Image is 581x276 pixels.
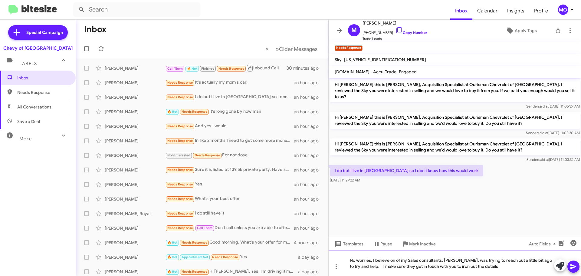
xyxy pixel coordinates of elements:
div: And yes I would [165,123,294,130]
span: Mark Inactive [409,238,436,249]
div: Sure it is listed at 139,5k private party. Have serious interest. 601 miles. 2025 Cayenne Coupe GTs [165,166,294,173]
div: a day ago [298,269,323,275]
div: 4 hours ago [294,240,323,246]
div: an hour ago [294,196,323,202]
span: [DATE] 11:27:22 AM [330,178,360,182]
div: Yes [165,254,298,261]
div: I do but I live in [GEOGRAPHIC_DATA] so I don't know how this would work [165,94,294,101]
span: Needs Response [167,197,193,201]
span: Needs Response [167,226,193,230]
span: Auto Fields [529,238,558,249]
span: 🔥 Hot [167,110,178,114]
span: said at [538,131,548,135]
span: [PHONE_NUMBER] [363,27,427,36]
span: said at [538,104,549,108]
span: » [276,45,279,53]
span: Sender [DATE] 11:05:27 AM [526,104,580,108]
p: Hi [PERSON_NAME] this is [PERSON_NAME], Acquisition Specialist at Ourisman Chevrolet of [GEOGRAPH... [330,79,580,102]
span: 🔥 Hot [167,255,178,259]
span: [US_VEHICLE_IDENTIFICATION_NUMBER] [344,57,426,62]
span: Sender [DATE] 11:03:32 AM [527,157,580,162]
div: In like 2 months I need to get some more money for a truck [165,137,294,144]
div: an hour ago [294,80,323,86]
span: Needs Response [182,110,207,114]
span: Trade Leads [363,36,427,42]
button: MO [553,5,574,15]
h1: Inbox [84,25,107,34]
div: [PERSON_NAME] [105,225,165,231]
div: [PERSON_NAME] [105,181,165,188]
span: M [351,25,357,35]
div: [PERSON_NAME] [105,167,165,173]
span: Not-Interested [167,153,191,157]
div: [PERSON_NAME] [105,123,165,129]
a: Copy Number [396,30,427,35]
div: 30 minutes ago [287,65,323,71]
span: Needs Response [167,95,193,99]
div: [PERSON_NAME] [105,109,165,115]
span: Needs Response [218,67,244,71]
span: Needs Response [167,139,193,143]
span: More [19,136,32,141]
span: Sender [DATE] 11:03:30 AM [526,131,580,135]
button: Apply Tags [490,25,552,36]
span: [PERSON_NAME] [363,19,427,27]
div: Chevy of [GEOGRAPHIC_DATA] [3,45,73,51]
button: Previous [262,43,272,55]
div: [PERSON_NAME] [105,196,165,202]
span: said at [538,157,549,162]
div: an hour ago [294,109,323,115]
span: Save a Deal [17,118,40,125]
span: Needs Response [167,168,193,172]
div: [PERSON_NAME] [105,138,165,144]
div: an hour ago [294,211,323,217]
a: Insights [502,2,529,20]
div: Yes [165,181,294,188]
span: Needs Response [167,182,193,186]
span: Needs Response [167,211,193,215]
button: Pause [368,238,397,249]
div: an hour ago [294,167,323,173]
a: Inbox [450,2,472,20]
span: Apply Tags [515,25,537,36]
div: an hour ago [294,152,323,158]
div: [PERSON_NAME] [105,152,165,158]
span: Engaged [399,69,417,75]
button: Mark Inactive [397,238,441,249]
nav: Page navigation example [262,43,321,55]
div: an hour ago [294,94,323,100]
span: Call Them [167,67,183,71]
button: Next [272,43,321,55]
a: Special Campaign [8,25,68,40]
p: I do but I live in [GEOGRAPHIC_DATA] so I don't know how this would work [330,165,483,176]
span: Sky [335,57,342,62]
span: Needs Response [182,270,207,274]
span: Needs Response [17,89,69,95]
span: « [265,45,269,53]
span: Finished [201,67,215,71]
div: Don't call unless you are able to offer the price [165,224,294,231]
button: Auto Fields [524,238,563,249]
div: an hour ago [294,225,323,231]
div: an hour ago [294,138,323,144]
span: Needs Response [167,81,193,85]
div: [PERSON_NAME] [105,240,165,246]
span: Appointment Set [182,255,208,259]
span: Older Messages [279,46,317,52]
small: Needs Response [335,45,363,51]
a: Profile [529,2,553,20]
span: Needs Response [167,124,193,128]
div: an hour ago [294,123,323,129]
div: [PERSON_NAME] [105,269,165,275]
input: Search [73,2,200,17]
div: [PERSON_NAME] [105,94,165,100]
div: Inbound Call [165,64,287,72]
span: Needs Response [182,241,207,244]
div: a day ago [298,254,323,260]
button: Templates [329,238,368,249]
div: MO [558,5,568,15]
span: 🔥 Hot [167,270,178,274]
